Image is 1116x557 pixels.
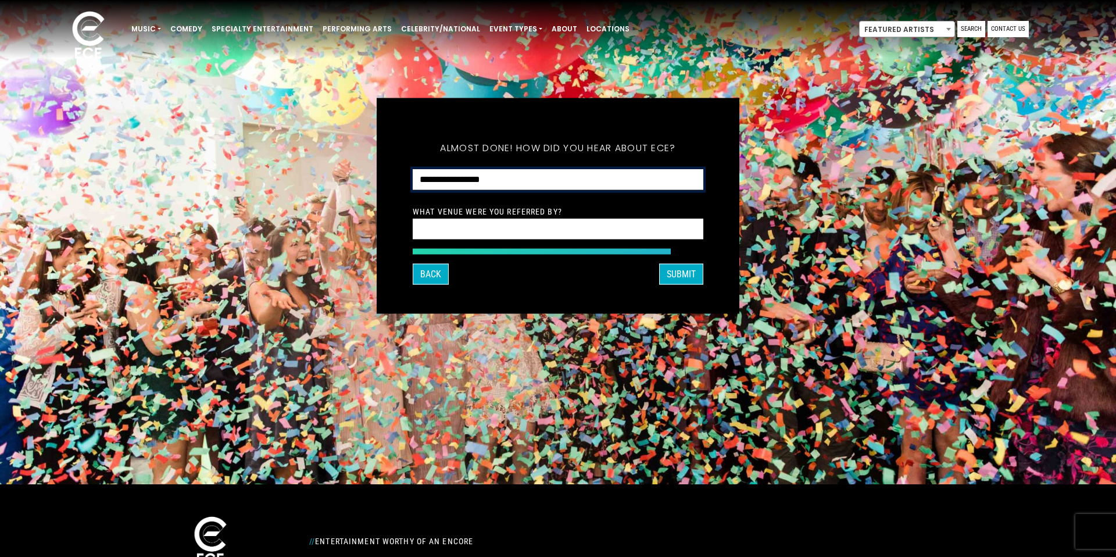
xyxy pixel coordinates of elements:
h5: Almost done! How did you hear about ECE? [413,127,703,169]
a: Performing Arts [318,19,396,39]
a: About [547,19,582,39]
span: Featured Artists [859,21,955,37]
a: Specialty Entertainment [207,19,318,39]
button: Back [413,264,449,285]
a: Event Types [485,19,547,39]
div: Entertainment Worthy of an Encore [302,532,686,551]
img: ece_new_logo_whitev2-1.png [59,8,117,65]
span: // [309,537,315,546]
a: Celebrity/National [396,19,485,39]
a: Comedy [166,19,207,39]
button: SUBMIT [659,264,703,285]
label: What venue were you referred by? [413,206,562,217]
select: How did you hear about ECE [413,169,703,191]
a: Locations [582,19,634,39]
span: Featured Artists [860,22,954,38]
a: Search [957,21,985,37]
a: Contact Us [988,21,1029,37]
a: Music [127,19,166,39]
